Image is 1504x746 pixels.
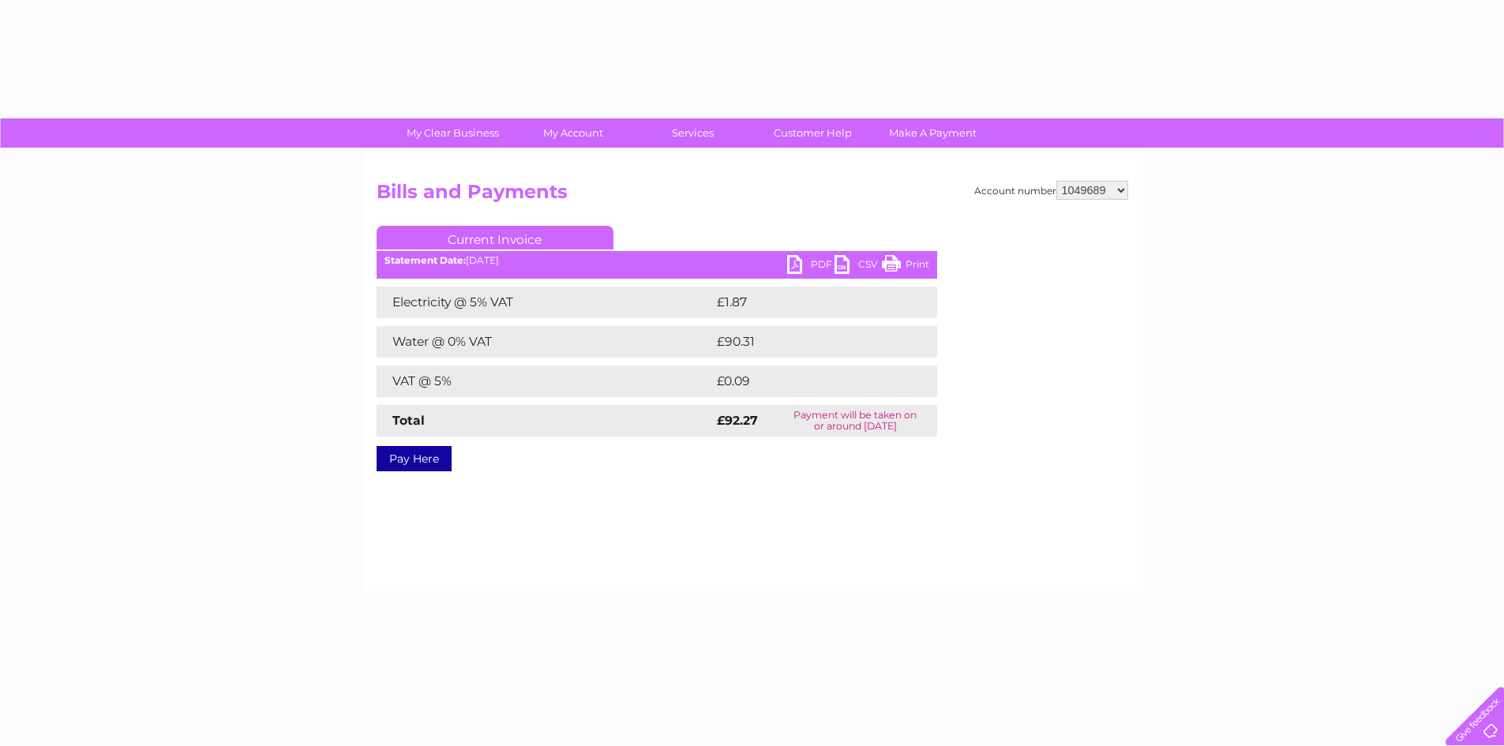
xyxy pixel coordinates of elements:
td: £1.87 [713,287,898,318]
b: Statement Date: [384,254,466,266]
a: Pay Here [377,446,452,471]
td: £90.31 [713,326,904,358]
td: £0.09 [713,366,901,397]
h2: Bills and Payments [377,181,1128,211]
a: Customer Help [748,118,878,148]
a: My Clear Business [388,118,518,148]
strong: £92.27 [717,413,758,428]
a: CSV [835,255,882,278]
td: Electricity @ 5% VAT [377,287,713,318]
a: Services [628,118,758,148]
a: Print [882,255,929,278]
a: Current Invoice [377,226,613,249]
div: [DATE] [377,255,937,266]
td: Payment will be taken on or around [DATE] [774,405,937,437]
a: My Account [508,118,638,148]
td: VAT @ 5% [377,366,713,397]
a: Make A Payment [868,118,998,148]
a: PDF [787,255,835,278]
div: Account number [974,181,1128,200]
td: Water @ 0% VAT [377,326,713,358]
strong: Total [392,413,425,428]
